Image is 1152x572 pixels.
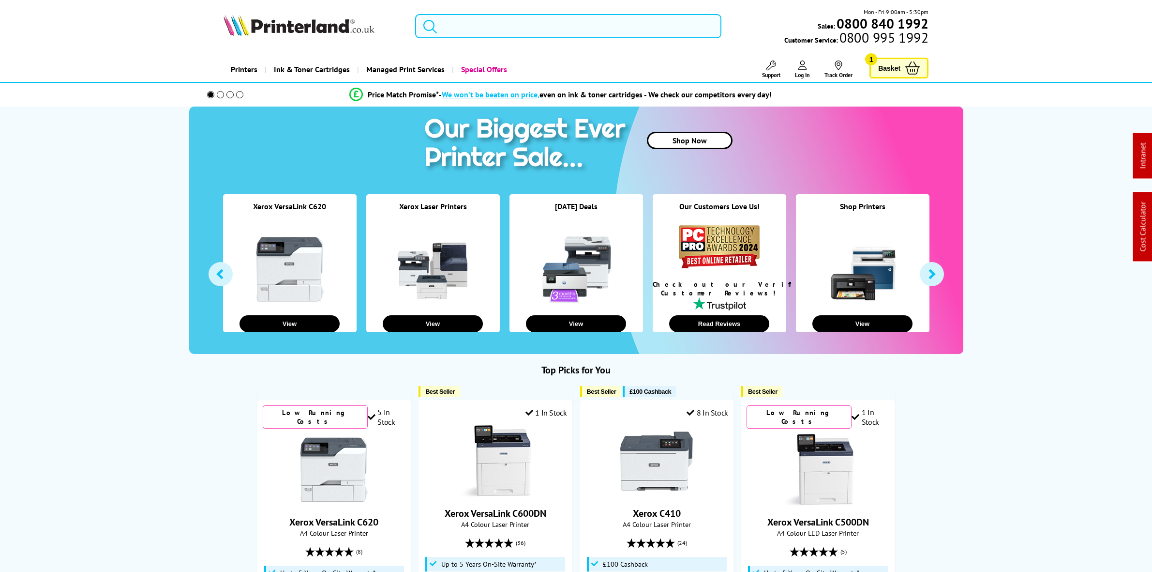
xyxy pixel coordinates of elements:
div: - even on ink & toner cartridges - We check our competitors every day! [439,90,772,99]
span: A4 Colour Laser Printer [263,528,405,538]
button: View [239,315,340,332]
a: Xerox Laser Printers [399,201,467,211]
a: Managed Print Services [357,57,452,82]
span: Support [762,71,780,78]
button: View [526,315,626,332]
a: Xerox VersaLink C500DN [767,516,869,528]
span: 0800 995 1992 [838,33,928,42]
a: Xerox VersaLink C620 [253,201,326,211]
a: Printerland Logo [224,15,403,38]
a: Xerox VersaLink C620 [298,498,370,508]
a: Xerox VersaLink C500DN [782,498,854,508]
b: 0800 840 1992 [837,15,928,32]
a: Log In [795,61,810,78]
img: printer sale [419,107,635,183]
img: Printerland Logo [224,15,374,36]
button: £100 Cashback [623,386,676,397]
span: Best Seller [425,388,455,395]
img: Xerox VersaLink C600DN [459,425,532,497]
span: Best Seller [587,388,616,395]
span: Log In [795,71,810,78]
span: (24) [677,534,687,552]
span: We won’t be beaten on price, [442,90,539,99]
span: (5) [840,542,847,561]
div: Check out our Verified Customer Reviews! [653,280,786,297]
button: Best Seller [419,386,460,397]
button: View [383,315,483,332]
a: Xerox C410 [620,490,693,499]
div: Low Running Costs [263,405,368,429]
img: Xerox VersaLink C620 [298,433,370,506]
div: 5 In Stock [368,407,405,427]
a: Ink & Toner Cartridges [265,57,357,82]
button: Read Reviews [669,315,769,332]
a: 0800 840 1992 [835,19,928,28]
div: [DATE] Deals [509,201,643,223]
li: modal_Promise [194,86,928,103]
a: Xerox VersaLink C600DN [459,490,532,499]
div: 1 In Stock [852,407,889,427]
a: Support [762,61,780,78]
span: Price Match Promise* [368,90,439,99]
div: Low Running Costs [747,405,852,429]
span: Basket [878,62,900,75]
span: A4 Colour LED Laser Printer [747,528,889,538]
span: 1 [865,53,877,65]
a: Track Order [824,61,853,78]
span: Best Seller [748,388,778,395]
div: Shop Printers [796,201,929,223]
button: View [812,315,913,332]
button: Best Seller [741,386,782,397]
div: Our Customers Love Us! [653,201,786,223]
span: £100 Cashback [603,560,648,568]
div: 1 In Stock [525,408,567,417]
span: Mon - Fri 9:00am - 5:30pm [864,7,928,16]
span: Customer Service: [784,33,928,45]
a: Basket 1 [869,58,928,78]
a: Xerox C410 [633,507,681,520]
span: £100 Cashback [629,388,671,395]
a: Xerox VersaLink C620 [289,516,378,528]
a: Shop Now [647,132,733,149]
span: A4 Colour Laser Printer [585,520,728,529]
div: 8 In Stock [687,408,728,417]
button: Best Seller [580,386,621,397]
a: Printers [224,57,265,82]
a: Special Offers [452,57,514,82]
span: (8) [356,542,362,561]
a: Intranet [1138,143,1148,169]
span: (36) [516,534,525,552]
a: Cost Calculator [1138,202,1148,252]
a: Xerox VersaLink C600DN [445,507,546,520]
img: Xerox VersaLink C500DN [782,433,854,506]
span: Sales: [818,21,835,31]
img: Xerox C410 [620,425,693,497]
span: Ink & Toner Cartridges [274,57,350,82]
span: A4 Colour Laser Printer [424,520,567,529]
span: Up to 5 Years On-Site Warranty* [441,560,537,568]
